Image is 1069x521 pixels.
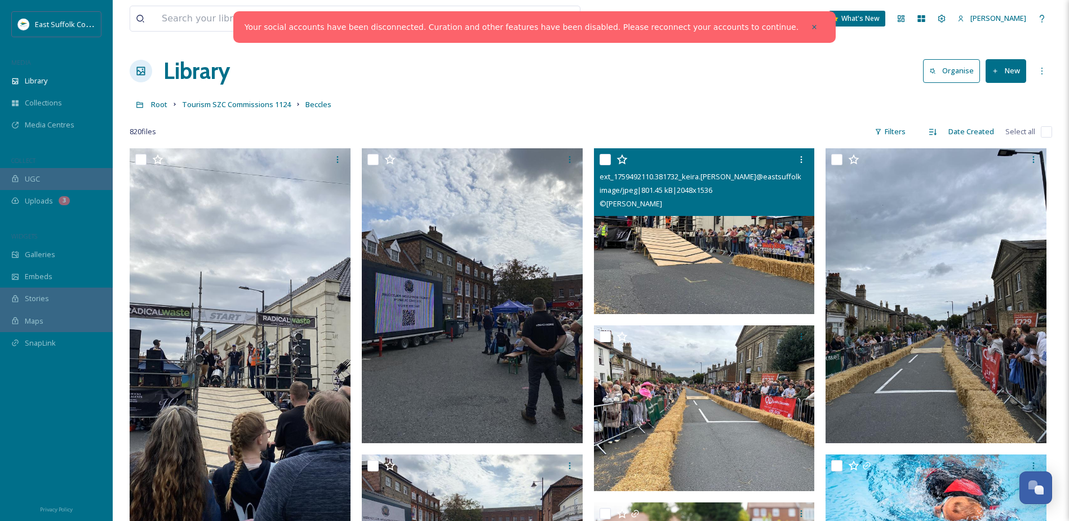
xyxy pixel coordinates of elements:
a: Beccles [305,98,331,111]
span: Stories [25,293,49,304]
a: View all files [508,7,574,29]
a: Your social accounts have been disconnected. Curation and other features have been disabled. Plea... [245,21,799,33]
span: Beccles [305,99,331,109]
span: ext_1759492110.381732_keira.[PERSON_NAME]@eastsuffolk.gov.uk-8C3C26CC-3C09-4710-BE1C-A88C5D8CC67A... [600,171,987,182]
span: Privacy Policy [40,506,73,513]
span: Media Centres [25,120,74,130]
img: ext_1759492111.496934_keira.saunders@eastsuffolk.gov.uk-IMG_9328.jpeg [362,148,583,443]
button: Open Chat [1019,471,1052,504]
span: Embeds [25,271,52,282]
span: [PERSON_NAME] [970,13,1026,23]
span: © [PERSON_NAME] [600,198,662,209]
img: ext_1759492110.381732_keira.saunders@eastsuffolk.gov.uk-8C3C26CC-3C09-4710-BE1C-A88C5D8CC67A.jpeg [594,148,815,314]
span: Tourism SZC Commissions 1124 [182,99,291,109]
img: ESC%20Logo.png [18,19,29,30]
a: What's New [829,11,885,27]
a: Privacy Policy [40,502,73,515]
span: UGC [25,174,40,184]
span: Collections [25,98,62,108]
button: Organise [923,59,980,82]
span: East Suffolk Council [35,19,101,29]
span: Library [25,76,47,86]
a: [PERSON_NAME] [952,7,1032,29]
input: Search your library [156,6,468,31]
span: SnapLink [25,338,56,348]
span: Uploads [25,196,53,206]
a: Root [151,98,167,111]
span: COLLECT [11,156,36,165]
span: Root [151,99,167,109]
span: WIDGETS [11,232,37,240]
a: Library [163,54,230,88]
div: 3 [59,196,70,205]
img: ext_1759492103.699164_keira.saunders@eastsuffolk.gov.uk-41CE52F5-2E5B-44DB-9B88-6ABC4C8491C4.jpeg [594,325,815,491]
a: Tourism SZC Commissions 1124 [182,98,291,111]
div: Filters [869,121,911,143]
div: Date Created [943,121,1000,143]
span: Select all [1005,126,1035,137]
img: ext_1759492110.290415_keira.saunders@eastsuffolk.gov.uk-IMG_9334.jpeg [826,148,1046,443]
span: image/jpeg | 801.45 kB | 2048 x 1536 [600,185,712,195]
span: MEDIA [11,58,31,67]
span: 820 file s [130,126,156,137]
button: New [986,59,1026,82]
span: Galleries [25,249,55,260]
span: Maps [25,316,43,326]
